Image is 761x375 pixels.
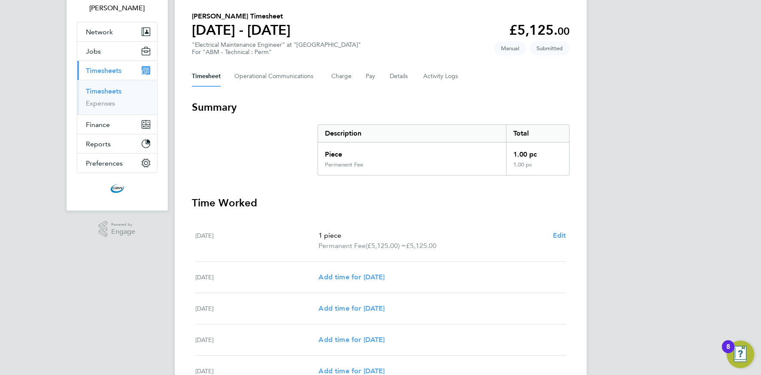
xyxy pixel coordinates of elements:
[553,231,566,239] span: Edit
[318,273,385,281] span: Add time for [DATE]
[77,61,157,80] button: Timesheets
[553,230,566,241] a: Edit
[506,142,569,161] div: 1.00 pc
[195,335,319,345] div: [DATE]
[192,100,570,114] h3: Summary
[77,22,157,41] button: Network
[234,66,318,87] button: Operational Communications
[99,221,135,237] a: Powered byEngage
[390,66,409,87] button: Details
[318,335,385,345] a: Add time for [DATE]
[195,272,319,282] div: [DATE]
[726,347,730,358] div: 8
[192,11,291,21] h2: [PERSON_NAME] Timesheet
[86,67,121,75] span: Timesheets
[77,80,157,115] div: Timesheets
[318,142,506,161] div: Piece
[318,336,385,344] span: Add time for [DATE]
[110,181,124,195] img: cbwstaffingsolutions-logo-retina.png
[325,161,363,168] div: Permanent Fee
[86,28,113,36] span: Network
[77,3,158,13] span: Daniel Barber
[423,66,459,87] button: Activity Logs
[506,125,569,142] div: Total
[77,134,157,153] button: Reports
[86,159,123,167] span: Preferences
[727,341,754,368] button: Open Resource Center, 8 new notifications
[318,124,570,175] div: Summary
[506,161,569,175] div: 1.00 pc
[192,21,291,39] h1: [DATE] - [DATE]
[195,303,319,314] div: [DATE]
[192,41,361,56] div: "Electrical Maintenance Engineer" at "[GEOGRAPHIC_DATA]"
[77,154,157,172] button: Preferences
[530,41,570,55] span: This timesheet is Submitted.
[318,303,385,314] a: Add time for [DATE]
[318,367,385,375] span: Add time for [DATE]
[86,99,115,107] a: Expenses
[86,47,101,55] span: Jobs
[77,181,158,195] a: Go to home page
[86,121,110,129] span: Finance
[318,241,366,251] span: Permanent Fee
[406,242,437,250] span: £5,125.00
[366,242,406,250] span: (£5,125.00) =
[192,48,361,56] div: For "ABM - Technical : Perm"
[77,42,157,60] button: Jobs
[509,22,570,38] app-decimal: £5,125.
[494,41,526,55] span: This timesheet was manually created.
[195,230,319,251] div: [DATE]
[318,272,385,282] a: Add time for [DATE]
[77,115,157,134] button: Finance
[318,304,385,312] span: Add time for [DATE]
[86,140,111,148] span: Reports
[86,87,121,95] a: Timesheets
[192,66,221,87] button: Timesheet
[111,228,135,236] span: Engage
[558,25,570,37] span: 00
[111,221,135,228] span: Powered by
[318,125,506,142] div: Description
[192,196,570,210] h3: Time Worked
[318,230,546,241] p: 1 piece
[366,66,376,87] button: Pay
[331,66,352,87] button: Charge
